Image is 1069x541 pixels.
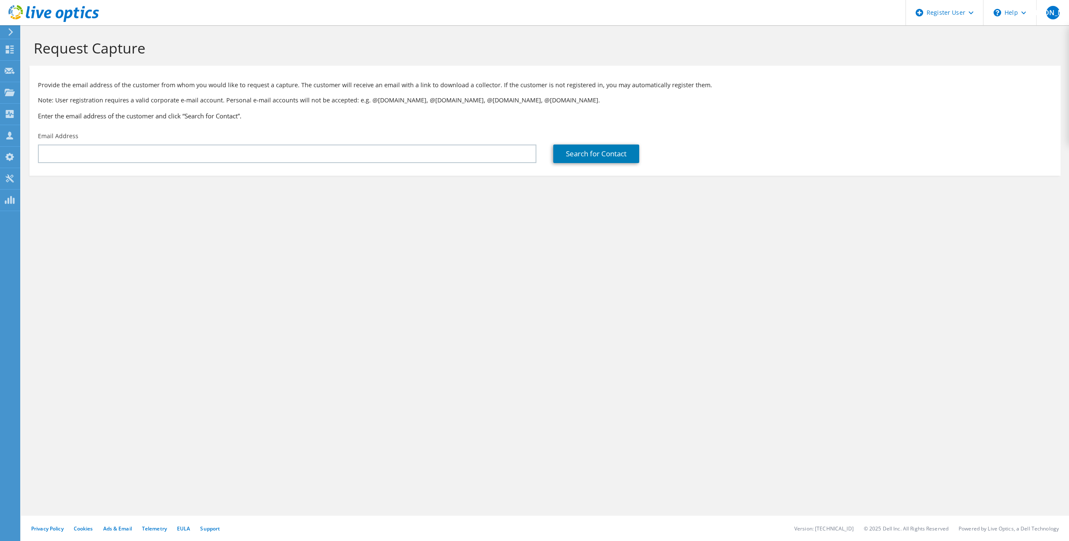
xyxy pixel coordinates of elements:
[142,525,167,532] a: Telemetry
[177,525,190,532] a: EULA
[31,525,64,532] a: Privacy Policy
[38,80,1052,90] p: Provide the email address of the customer from whom you would like to request a capture. The cust...
[864,525,948,532] li: © 2025 Dell Inc. All Rights Reserved
[74,525,93,532] a: Cookies
[103,525,132,532] a: Ads & Email
[994,9,1001,16] svg: \n
[200,525,220,532] a: Support
[38,96,1052,105] p: Note: User registration requires a valid corporate e-mail account. Personal e-mail accounts will ...
[1046,6,1060,19] span: [PERSON_NAME]
[38,132,78,140] label: Email Address
[38,111,1052,121] h3: Enter the email address of the customer and click “Search for Contact”.
[34,39,1052,57] h1: Request Capture
[959,525,1059,532] li: Powered by Live Optics, a Dell Technology
[794,525,854,532] li: Version: [TECHNICAL_ID]
[553,145,639,163] a: Search for Contact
